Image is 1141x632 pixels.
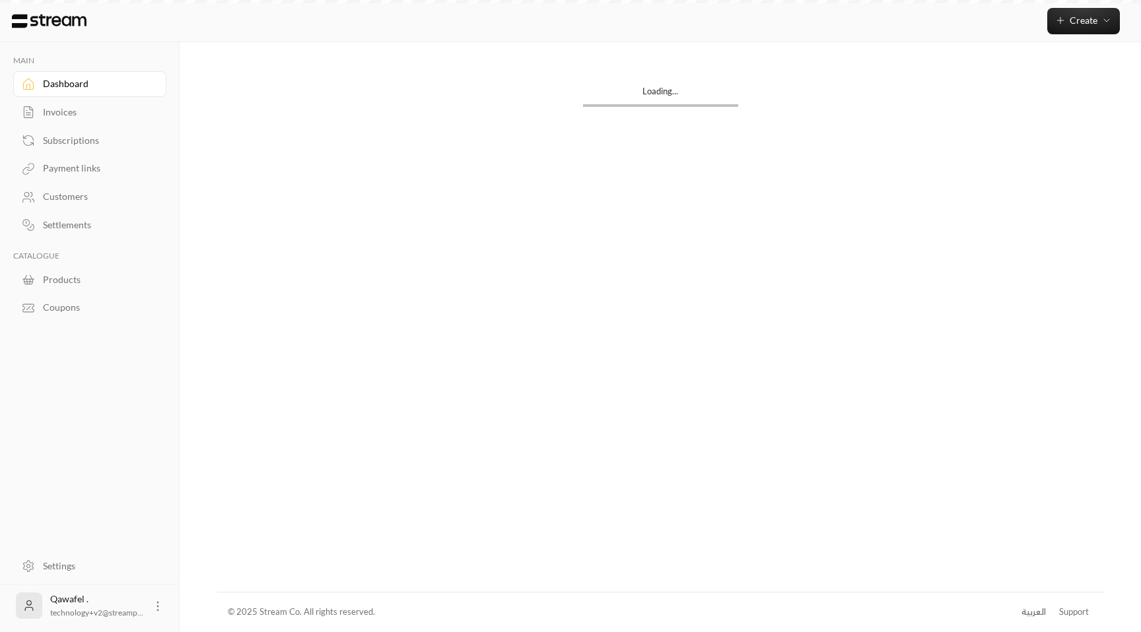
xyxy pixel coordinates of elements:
[1055,600,1093,624] a: Support
[50,592,143,619] div: Qawafel .
[43,218,150,232] div: Settlements
[43,77,150,90] div: Dashboard
[583,85,738,104] div: Loading...
[13,127,166,153] a: Subscriptions
[13,71,166,97] a: Dashboard
[13,251,166,261] p: CATALOGUE
[1021,606,1046,619] div: العربية
[228,606,375,619] div: © 2025 Stream Co. All rights reserved.
[13,184,166,210] a: Customers
[13,267,166,292] a: Products
[43,301,150,314] div: Coupons
[43,134,150,147] div: Subscriptions
[50,608,143,617] span: technology+v2@streamp...
[1070,15,1097,26] span: Create
[43,559,150,573] div: Settings
[43,162,150,175] div: Payment links
[13,156,166,181] a: Payment links
[43,190,150,203] div: Customers
[13,212,166,238] a: Settlements
[1047,8,1120,34] button: Create
[11,14,88,28] img: Logo
[13,553,166,579] a: Settings
[13,100,166,125] a: Invoices
[13,295,166,321] a: Coupons
[13,55,166,66] p: MAIN
[43,106,150,119] div: Invoices
[43,273,150,286] div: Products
